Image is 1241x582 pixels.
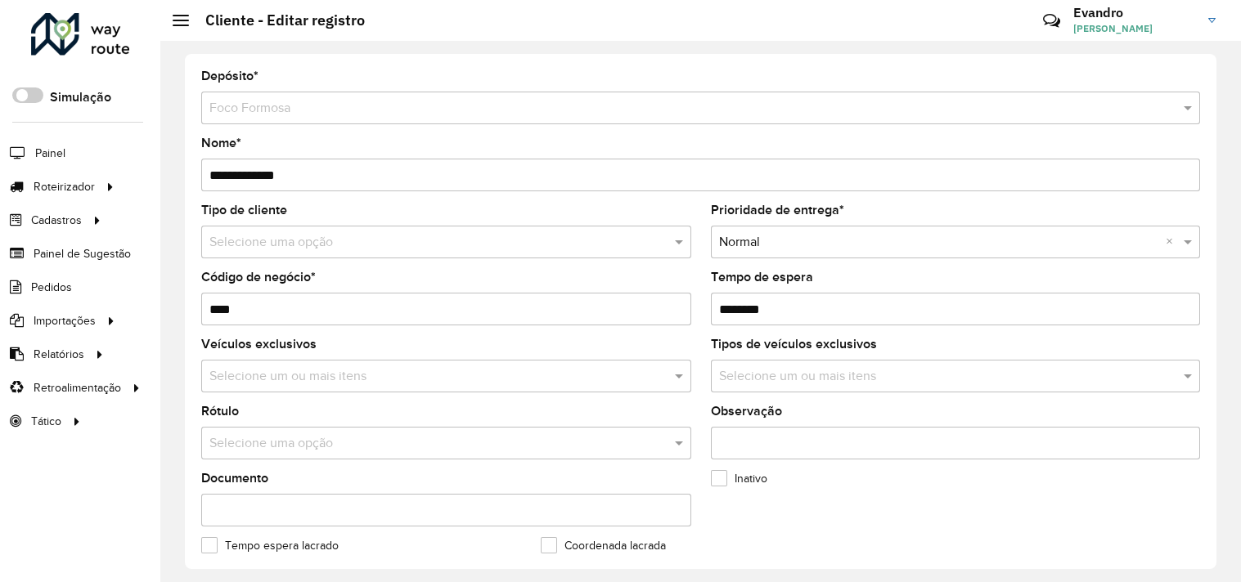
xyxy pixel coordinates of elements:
span: Relatórios [34,346,84,363]
label: Tempo espera lacrado [201,537,339,554]
label: Veículos exclusivos [201,334,317,354]
label: Tempo de espera [711,267,813,287]
label: Tipos de veículos exclusivos [711,334,877,354]
label: Inativo [711,470,767,487]
label: Documento [201,468,268,488]
label: Prioridade de entrega [711,200,844,220]
span: Painel [35,145,65,162]
span: Clear all [1166,232,1180,252]
label: Nome [201,133,241,153]
span: Retroalimentação [34,379,121,396]
a: Contato Rápido [1034,3,1069,38]
span: Cadastros [31,212,82,229]
label: Observação [711,401,782,421]
label: Tipo de cliente [201,200,287,220]
label: Depósito [201,66,259,86]
span: [PERSON_NAME] [1073,21,1196,36]
span: Importações [34,312,96,329]
h2: Cliente - Editar registro [189,11,365,29]
h3: Evandro [1073,5,1196,20]
span: Tático [31,413,61,430]
label: Código de negócio [201,267,316,287]
label: Rótulo [201,401,239,421]
span: Painel de Sugestão [34,245,131,262]
label: Simulação [50,87,111,107]
span: Roteirizador [34,178,95,195]
span: Pedidos [31,279,72,296]
label: Coordenada lacrada [541,537,666,554]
